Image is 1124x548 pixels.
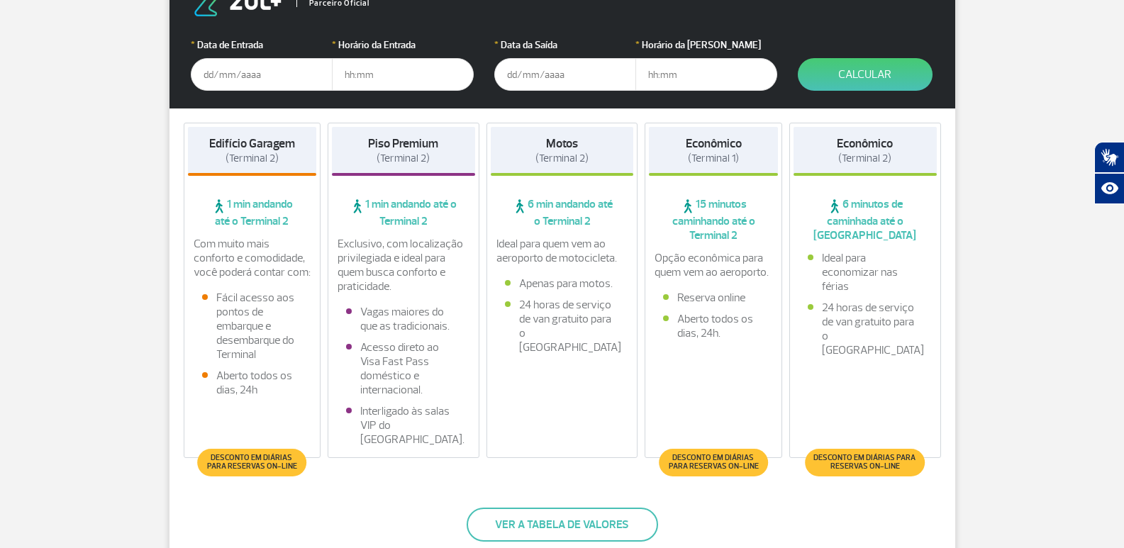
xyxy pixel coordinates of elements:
li: 24 horas de serviço de van gratuito para o [GEOGRAPHIC_DATA] [808,301,923,357]
span: (Terminal 2) [535,152,589,165]
span: 6 minutos de caminhada até o [GEOGRAPHIC_DATA] [794,197,937,242]
li: Vagas maiores do que as tradicionais. [346,305,461,333]
div: Plugin de acessibilidade da Hand Talk. [1094,142,1124,204]
span: Desconto em diárias para reservas on-line [205,454,299,471]
li: Apenas para motos. [505,276,620,291]
button: Ver a tabela de valores [467,508,658,542]
span: 1 min andando até o Terminal 2 [332,197,475,228]
li: Acesso direto ao Visa Fast Pass doméstico e internacional. [346,340,461,397]
p: Ideal para quem vem ao aeroporto de motocicleta. [496,237,628,265]
li: Ideal para economizar nas férias [808,251,923,293]
span: 6 min andando até o Terminal 2 [491,197,634,228]
span: Desconto em diárias para reservas on-line [812,454,918,471]
li: Fácil acesso aos pontos de embarque e desembarque do Terminal [202,291,303,362]
span: (Terminal 2) [226,152,279,165]
strong: Econômico [837,136,893,151]
span: (Terminal 2) [838,152,891,165]
span: 15 minutos caminhando até o Terminal 2 [649,197,778,242]
strong: Piso Premium [368,136,438,151]
input: dd/mm/aaaa [494,58,636,91]
strong: Motos [546,136,578,151]
input: hh:mm [332,58,474,91]
label: Horário da [PERSON_NAME] [635,38,777,52]
p: Exclusivo, com localização privilegiada e ideal para quem busca conforto e praticidade. [338,237,469,293]
p: Com muito mais conforto e comodidade, você poderá contar com: [194,237,311,279]
label: Data da Saída [494,38,636,52]
strong: Edifício Garagem [209,136,295,151]
p: Opção econômica para quem vem ao aeroporto. [655,251,772,279]
span: Desconto em diárias para reservas on-line [666,454,760,471]
button: Calcular [798,58,933,91]
button: Abrir recursos assistivos. [1094,173,1124,204]
span: (Terminal 2) [377,152,430,165]
button: Abrir tradutor de língua de sinais. [1094,142,1124,173]
label: Data de Entrada [191,38,333,52]
strong: Econômico [686,136,742,151]
li: 24 horas de serviço de van gratuito para o [GEOGRAPHIC_DATA] [505,298,620,354]
input: dd/mm/aaaa [191,58,333,91]
li: Aberto todos os dias, 24h. [663,312,764,340]
li: Reserva online [663,291,764,305]
label: Horário da Entrada [332,38,474,52]
span: (Terminal 1) [688,152,739,165]
span: 1 min andando até o Terminal 2 [188,197,317,228]
li: Interligado às salas VIP do [GEOGRAPHIC_DATA]. [346,404,461,447]
input: hh:mm [635,58,777,91]
li: Aberto todos os dias, 24h [202,369,303,397]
